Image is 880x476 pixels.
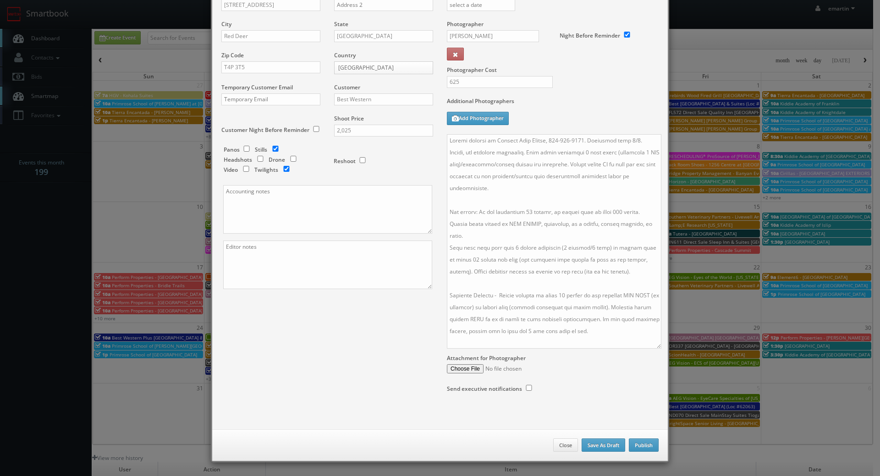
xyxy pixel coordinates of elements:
label: Temporary Customer Email [221,83,293,91]
input: Zip Code [221,61,320,73]
label: Country [334,51,356,59]
input: Temporary Email [221,93,320,105]
label: Send executive notifications [447,385,522,393]
button: Save As Draft [582,438,625,452]
input: Select a state [334,30,433,42]
label: State [334,20,348,28]
label: Customer Night Before Reminder [221,126,309,134]
label: Photographer Cost [440,66,665,74]
label: Twilights [254,166,278,174]
a: [GEOGRAPHIC_DATA] [334,61,433,74]
input: Select a customer [334,93,433,105]
label: Shoot Price [334,115,364,122]
input: Shoot Price [334,125,433,137]
span: [GEOGRAPHIC_DATA] [338,62,421,74]
label: Attachment for Photographer [447,354,526,362]
label: Customer [334,83,360,91]
input: Photographer Cost [447,76,553,88]
label: Night Before Reminder [560,32,620,39]
label: Zip Code [221,51,244,59]
label: Video [224,166,238,174]
button: Publish [629,438,659,452]
input: City [221,30,320,42]
label: Headshots [224,156,252,164]
label: Additional Photographers [447,97,659,109]
label: Panos [224,146,240,153]
label: Reshoot [334,157,356,165]
label: Photographer [447,20,484,28]
button: Close [553,438,578,452]
input: Select a photographer [447,30,539,42]
label: Drone [269,156,285,164]
button: Add Photographer [447,112,509,125]
label: Stills [255,146,267,153]
label: City [221,20,231,28]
